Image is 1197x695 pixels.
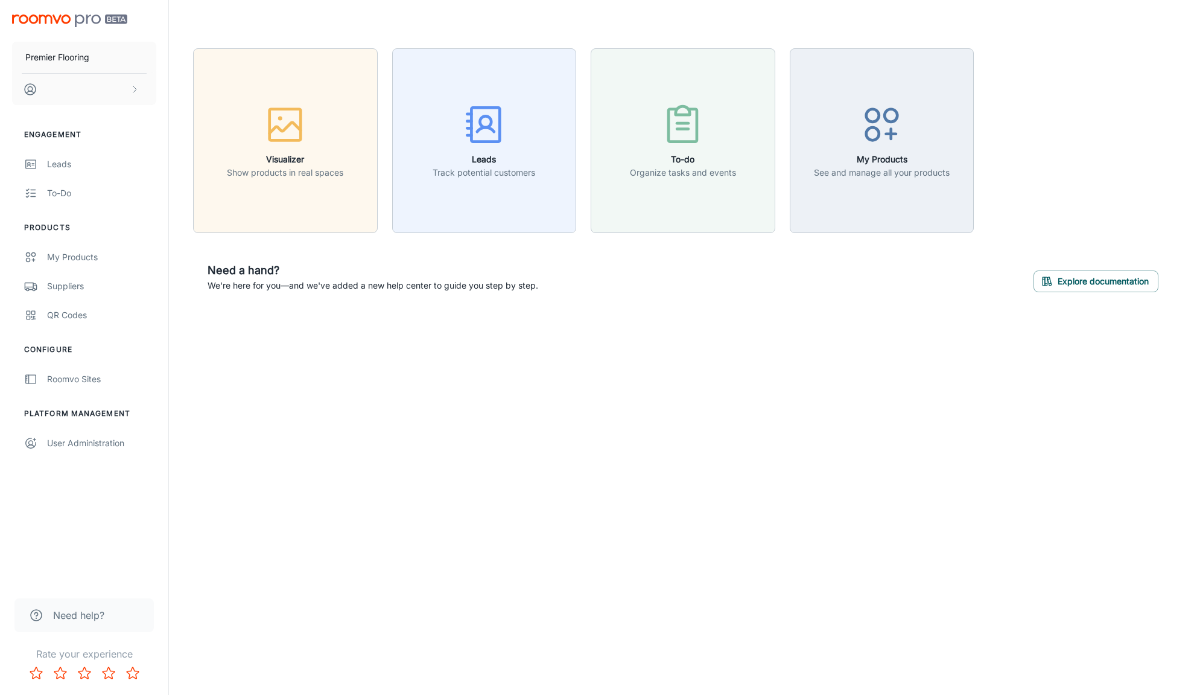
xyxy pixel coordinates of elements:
[12,42,156,73] button: Premier Flooring
[433,153,535,166] h6: Leads
[630,166,736,179] p: Organize tasks and events
[227,166,343,179] p: Show products in real spaces
[1033,274,1158,286] a: Explore documentation
[25,51,89,64] p: Premier Flooring
[591,48,775,233] button: To-doOrganize tasks and events
[47,309,156,322] div: QR Codes
[47,158,156,171] div: Leads
[193,48,378,233] button: VisualizerShow products in real spaces
[208,279,538,292] p: We're here for you—and we've added a new help center to guide you step by step.
[1033,271,1158,292] button: Explore documentation
[433,166,535,179] p: Track potential customers
[814,153,950,166] h6: My Products
[227,153,343,166] h6: Visualizer
[814,166,950,179] p: See and manage all your products
[630,153,736,166] h6: To-do
[392,48,577,233] button: LeadsTrack potential customers
[47,187,156,200] div: To-do
[790,133,974,146] a: My ProductsSee and manage all your products
[47,251,156,264] div: My Products
[47,280,156,293] div: Suppliers
[208,262,538,279] h6: Need a hand?
[392,133,577,146] a: LeadsTrack potential customers
[591,133,775,146] a: To-doOrganize tasks and events
[790,48,974,233] button: My ProductsSee and manage all your products
[12,14,127,27] img: Roomvo PRO Beta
